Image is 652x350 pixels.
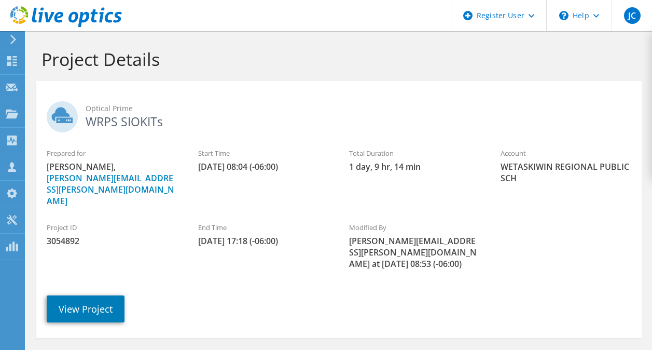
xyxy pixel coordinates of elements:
label: Prepared for [47,148,177,158]
label: End Time [198,222,329,233]
span: [DATE] 17:18 (-06:00) [198,235,329,247]
label: Account [501,148,631,158]
h1: Project Details [41,48,631,70]
a: View Project [47,295,124,322]
span: JC [624,7,641,24]
span: [DATE] 08:04 (-06:00) [198,161,329,172]
span: [PERSON_NAME][EMAIL_ADDRESS][PERSON_NAME][DOMAIN_NAME] at [DATE] 08:53 (-06:00) [349,235,480,270]
a: [PERSON_NAME][EMAIL_ADDRESS][PERSON_NAME][DOMAIN_NAME] [47,172,174,207]
span: 1 day, 9 hr, 14 min [349,161,480,172]
label: Total Duration [349,148,480,158]
span: Optical Prime [86,103,631,114]
span: [PERSON_NAME], [47,161,177,207]
span: 3054892 [47,235,177,247]
label: Project ID [47,222,177,233]
span: WETASKIWIN REGIONAL PUBLIC SCH [501,161,631,184]
h2: WRPS SIOKITs [47,101,631,127]
label: Modified By [349,222,480,233]
label: Start Time [198,148,329,158]
svg: \n [559,11,568,20]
